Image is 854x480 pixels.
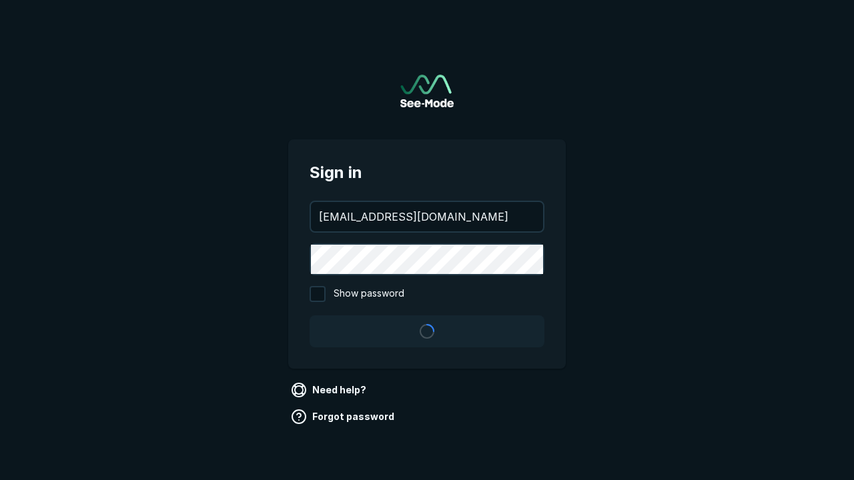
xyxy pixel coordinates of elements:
span: Show password [334,286,404,302]
a: Need help? [288,379,372,401]
img: See-Mode Logo [400,75,454,107]
span: Sign in [310,161,544,185]
input: your@email.com [311,202,543,231]
a: Go to sign in [400,75,454,107]
a: Forgot password [288,406,400,427]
